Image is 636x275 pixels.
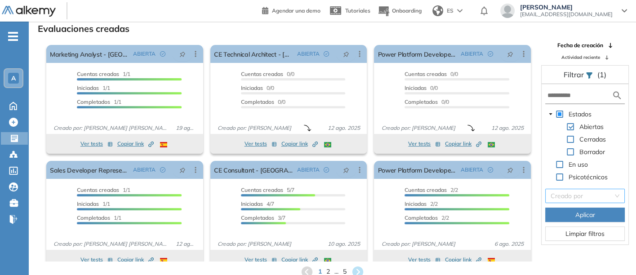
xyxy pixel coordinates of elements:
span: Cuentas creadas [77,186,119,193]
span: pushpin [343,50,349,58]
button: Copiar link [445,254,481,265]
span: Creado por: [PERSON_NAME] [214,124,295,132]
span: Completados [405,98,438,105]
span: En uso [567,159,590,170]
span: 0/0 [241,84,274,91]
span: (1) [597,69,606,80]
button: Ver tests [80,138,113,149]
span: Completados [405,214,438,221]
span: 0/0 [241,98,285,105]
span: Iniciadas [241,200,263,207]
span: Completados [241,98,274,105]
span: 12 ago. 2025 [172,240,200,248]
span: 1/1 [77,186,130,193]
span: 1/1 [77,71,130,77]
span: 1/1 [77,214,121,221]
span: 2/2 [405,214,449,221]
span: Completados [77,98,110,105]
button: pushpin [173,163,192,177]
span: Cuentas creadas [405,186,447,193]
span: ABIERTA [297,166,319,174]
a: Power Platform Developer CRM [378,161,457,179]
img: BRA [324,258,331,263]
span: 6 ago. 2025 [491,240,527,248]
span: Creado por: [PERSON_NAME] [214,240,295,248]
button: Aplicar [545,208,625,222]
img: BRA [324,142,331,147]
span: Copiar link [445,140,481,148]
button: Copiar link [281,254,318,265]
span: check-circle [488,51,493,57]
span: ABIERTA [461,50,483,58]
span: Fecha de creación [557,41,603,49]
span: Cerradas [579,135,606,143]
span: 0/0 [241,71,294,77]
span: 19 ago. 2025 [172,124,200,132]
button: Ver tests [408,138,440,149]
button: Copiar link [281,138,318,149]
button: Ver tests [245,254,277,265]
span: 2/2 [405,200,438,207]
span: check-circle [488,167,493,173]
span: Completados [77,214,110,221]
span: Copiar link [281,140,318,148]
span: 5/7 [241,186,294,193]
span: 1/1 [77,98,121,105]
span: Completados [241,214,274,221]
span: 12 ago. 2025 [488,124,527,132]
span: Psicotécnicos [569,173,608,181]
span: A [11,75,16,82]
span: 4/7 [241,200,274,207]
span: [PERSON_NAME] [520,4,613,11]
button: Copiar link [117,138,154,149]
span: Aplicar [575,210,595,220]
span: 1/1 [77,84,110,91]
button: Ver tests [80,254,113,265]
span: Borrador [579,148,605,156]
span: pushpin [343,166,349,173]
img: Logo [2,6,56,17]
span: ES [447,7,454,15]
span: Limpiar filtros [565,229,605,239]
span: Actividad reciente [561,54,600,61]
span: 0/0 [405,71,458,77]
button: pushpin [500,47,520,61]
span: pushpin [179,50,186,58]
span: Creado por: [PERSON_NAME] [PERSON_NAME] Sichaca [PERSON_NAME] [50,240,172,248]
span: Cuentas creadas [405,71,447,77]
span: ABIERTA [461,166,483,174]
img: world [432,5,443,16]
button: pushpin [173,47,192,61]
span: ABIERTA [297,50,319,58]
img: search icon [612,90,623,101]
img: arrow [457,9,463,13]
span: 0/0 [405,98,449,105]
span: Copiar link [117,140,154,148]
span: check-circle [324,51,329,57]
span: Copiar link [445,256,481,264]
span: 2/2 [405,186,458,193]
span: Cuentas creadas [241,71,283,77]
span: check-circle [160,51,165,57]
span: Tutoriales [345,7,370,14]
img: ESP [488,258,495,263]
span: 0/0 [405,84,438,91]
button: pushpin [500,163,520,177]
button: Onboarding [378,1,422,21]
a: CE Consultant - [GEOGRAPHIC_DATA] [214,161,294,179]
span: pushpin [507,50,513,58]
h3: Evaluaciones creadas [38,23,129,34]
a: Marketing Analyst - [GEOGRAPHIC_DATA] [50,45,129,63]
span: 12 ago. 2025 [324,124,363,132]
span: pushpin [179,166,186,173]
span: ABIERTA [133,166,156,174]
span: 3/7 [241,214,285,221]
span: Estados [567,109,593,120]
span: 1/1 [77,200,110,207]
img: ESP [160,258,167,263]
span: Creado por: [PERSON_NAME] [378,240,458,248]
span: caret-down [548,112,553,116]
span: Iniciadas [77,200,99,207]
a: Sales Developer Representative [50,161,129,179]
span: Iniciadas [405,84,427,91]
